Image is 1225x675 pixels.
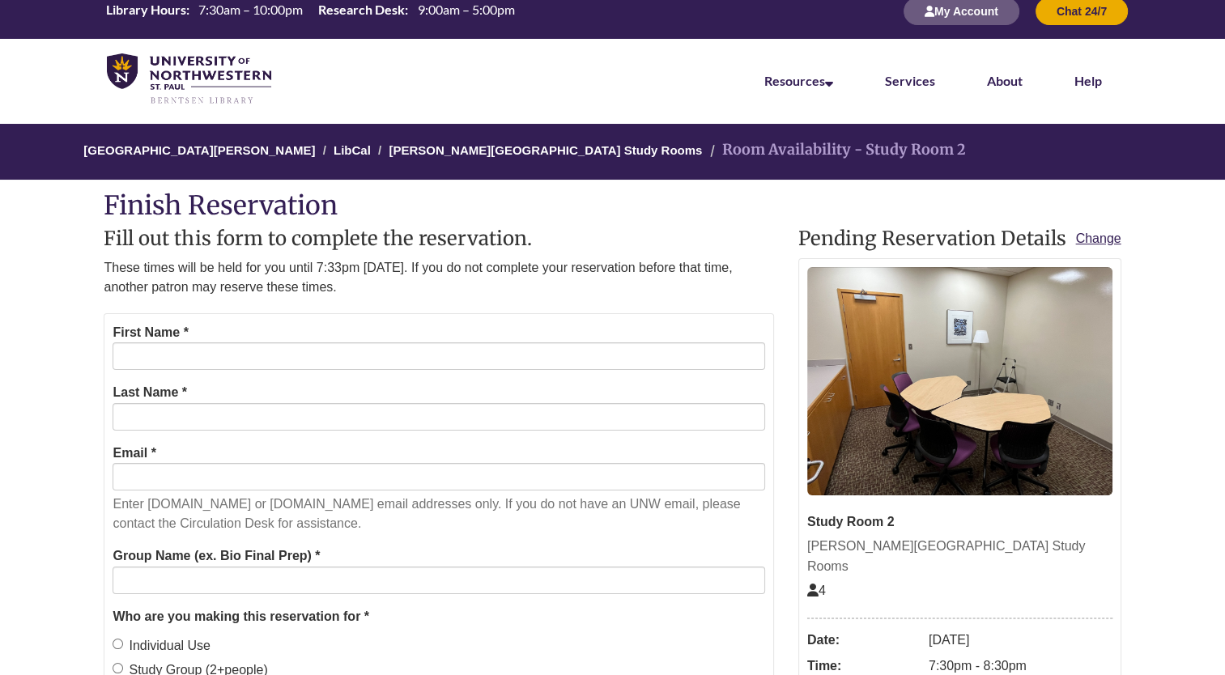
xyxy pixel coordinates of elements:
[929,627,1112,653] dd: [DATE]
[1075,228,1121,249] a: Change
[107,53,271,105] img: UNWSP Library Logo
[104,228,773,249] h2: Fill out this form to complete the reservation.
[885,73,935,88] a: Services
[113,639,123,649] input: Individual Use
[807,512,1112,533] div: Study Room 2
[807,267,1112,496] img: Study Room 2
[334,143,371,157] a: LibCal
[904,4,1019,18] a: My Account
[389,143,702,157] a: [PERSON_NAME][GEOGRAPHIC_DATA] Study Rooms
[104,124,1121,180] nav: Breadcrumb
[807,536,1112,577] div: [PERSON_NAME][GEOGRAPHIC_DATA] Study Rooms
[198,2,303,17] span: 7:30am – 10:00pm
[764,73,833,88] a: Resources
[798,228,1121,249] h2: Pending Reservation Details
[987,73,1023,88] a: About
[312,1,410,19] th: Research Desk:
[113,546,320,567] label: Group Name (ex. Bio Final Prep) *
[100,1,521,22] a: Hours Today
[1036,4,1128,18] a: Chat 24/7
[100,1,521,20] table: Hours Today
[113,663,123,673] input: Study Group (2+people)
[807,627,921,653] dt: Date:
[104,258,773,297] p: These times will be held for you until 7:33pm [DATE]. If you do not complete your reservation bef...
[113,606,764,627] legend: Who are you making this reservation for *
[418,2,515,17] span: 9:00am – 5:00pm
[807,584,826,597] span: The capacity of this space
[113,635,211,656] label: Individual Use
[113,443,155,464] label: Email *
[104,192,1121,220] h1: Finish Reservation
[83,143,315,157] a: [GEOGRAPHIC_DATA][PERSON_NAME]
[113,495,764,533] p: Enter [DOMAIN_NAME] or [DOMAIN_NAME] email addresses only. If you do not have an UNW email, pleas...
[113,322,188,343] label: First Name *
[1074,73,1102,88] a: Help
[705,138,965,162] li: Room Availability - Study Room 2
[100,1,192,19] th: Library Hours:
[113,382,187,403] label: Last Name *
